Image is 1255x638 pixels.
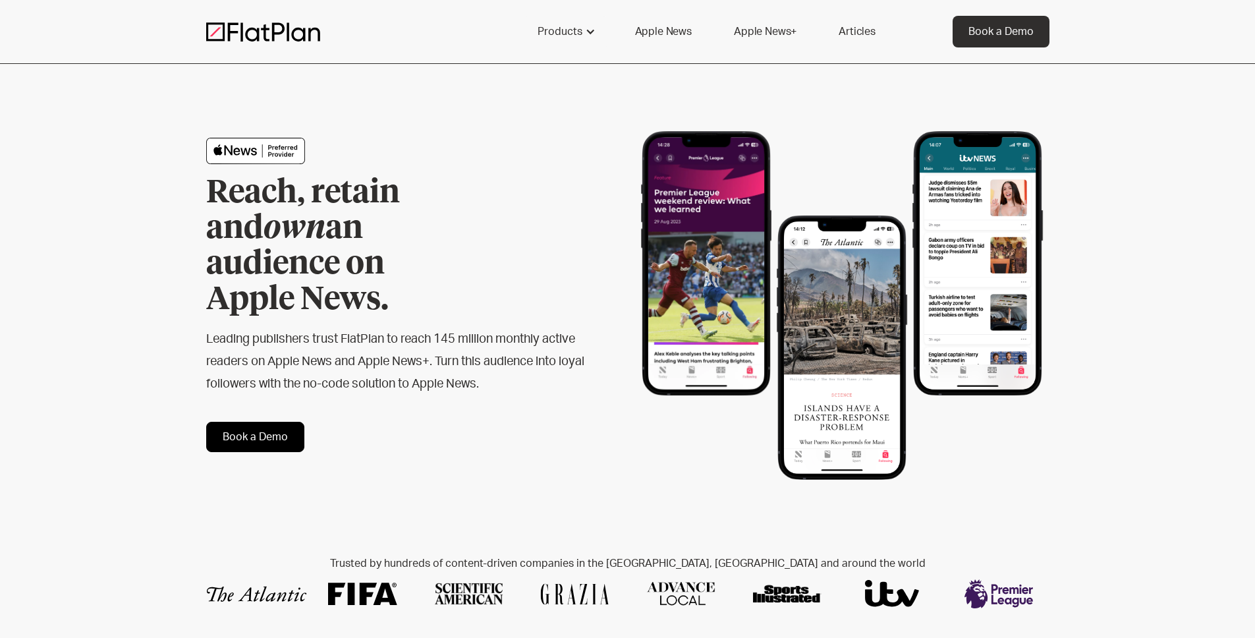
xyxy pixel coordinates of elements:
[206,422,304,452] a: Book a Demo
[823,16,891,47] a: Articles
[206,175,476,318] h1: Reach, retain and an audience on Apple News.
[538,24,582,40] div: Products
[206,328,586,395] h2: Leading publishers trust FlatPlan to reach 145 million monthly active readers on Apple News and A...
[968,24,1034,40] div: Book a Demo
[619,16,708,47] a: Apple News
[264,213,325,245] em: own
[206,558,1049,570] h2: Trusted by hundreds of content-driven companies in the [GEOGRAPHIC_DATA], [GEOGRAPHIC_DATA] and a...
[522,16,609,47] div: Products
[953,16,1049,47] a: Book a Demo
[718,16,812,47] a: Apple News+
